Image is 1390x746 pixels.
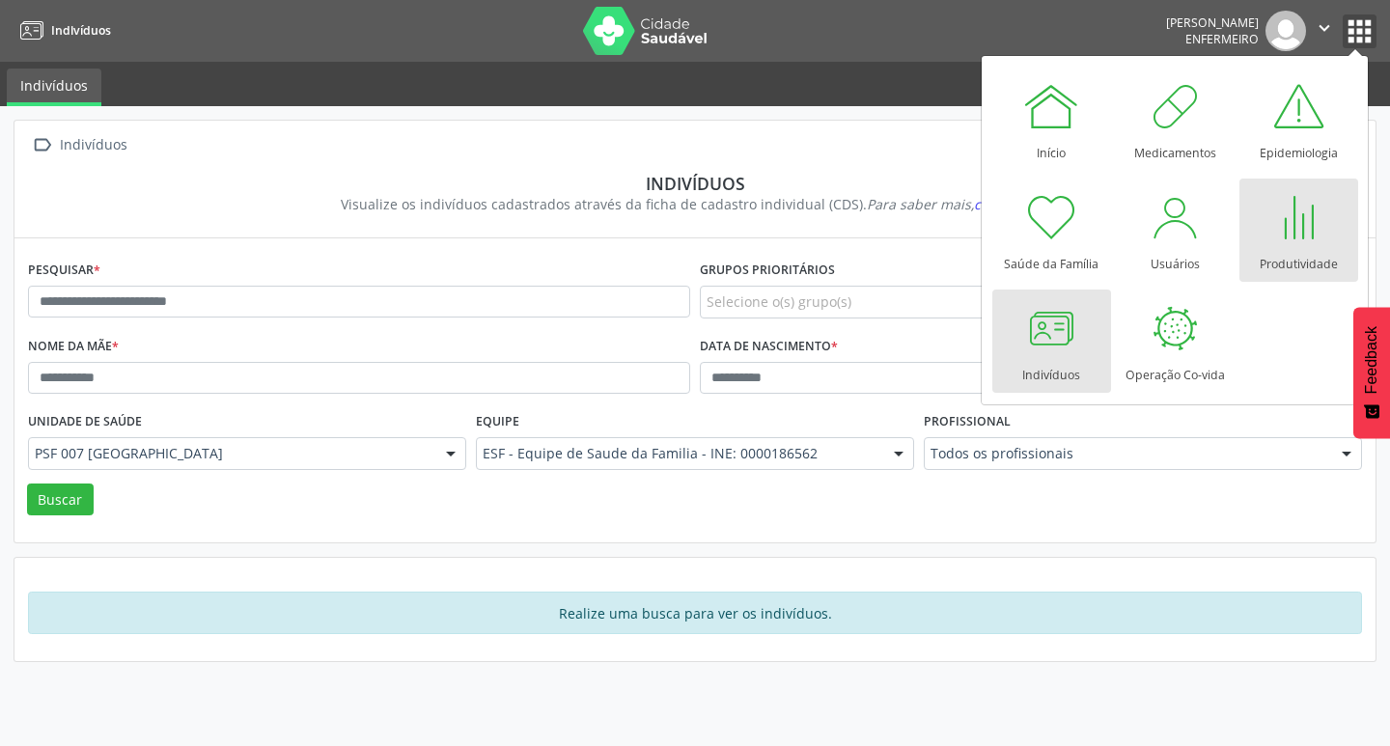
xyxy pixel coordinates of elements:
[27,484,94,516] button: Buscar
[992,290,1111,393] a: Indivíduos
[1353,307,1390,438] button: Feedback - Mostrar pesquisa
[1363,326,1380,394] span: Feedback
[483,444,875,463] span: ESF - Equipe de Saude da Familia - INE: 0000186562
[56,131,130,159] div: Indivíduos
[700,332,838,362] label: Data de nascimento
[1314,17,1335,39] i: 
[1185,31,1259,47] span: Enfermeiro
[28,592,1362,634] div: Realize uma busca para ver os indivíduos.
[992,179,1111,282] a: Saúde da Família
[51,22,111,39] span: Indivíduos
[1265,11,1306,51] img: img
[7,69,101,106] a: Indivíduos
[28,332,119,362] label: Nome da mãe
[28,256,100,286] label: Pesquisar
[1116,179,1235,282] a: Usuários
[1239,68,1358,171] a: Epidemiologia
[931,444,1322,463] span: Todos os profissionais
[924,407,1011,437] label: Profissional
[42,173,1348,194] div: Indivíduos
[992,68,1111,171] a: Início
[1239,179,1358,282] a: Produtividade
[1166,14,1259,31] div: [PERSON_NAME]
[700,256,835,286] label: Grupos prioritários
[1116,290,1235,393] a: Operação Co-vida
[28,131,56,159] i: 
[476,407,519,437] label: Equipe
[974,195,1050,213] span: clique aqui!
[28,407,142,437] label: Unidade de saúde
[707,291,851,312] span: Selecione o(s) grupo(s)
[42,194,1348,214] div: Visualize os indivíduos cadastrados através da ficha de cadastro individual (CDS).
[1343,14,1376,48] button: apps
[1306,11,1343,51] button: 
[867,195,1050,213] i: Para saber mais,
[1116,68,1235,171] a: Medicamentos
[14,14,111,46] a: Indivíduos
[28,131,130,159] a:  Indivíduos
[35,444,427,463] span: PSF 007 [GEOGRAPHIC_DATA]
